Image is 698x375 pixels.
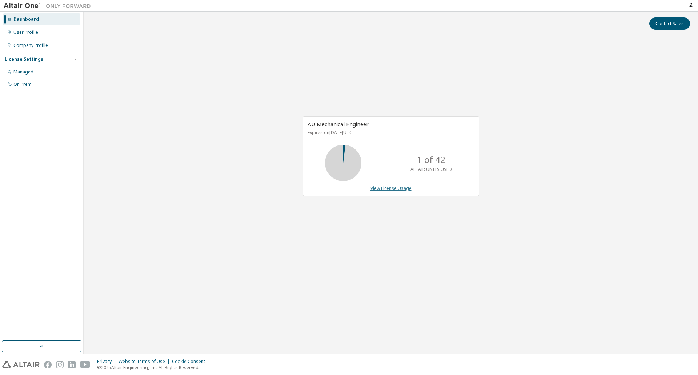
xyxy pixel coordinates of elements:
[119,359,172,364] div: Website Terms of Use
[13,29,38,35] div: User Profile
[44,361,52,368] img: facebook.svg
[5,56,43,62] div: License Settings
[2,361,40,368] img: altair_logo.svg
[370,185,412,191] a: View License Usage
[308,129,473,136] p: Expires on [DATE] UTC
[172,359,209,364] div: Cookie Consent
[13,16,39,22] div: Dashboard
[13,81,32,87] div: On Prem
[417,153,445,166] p: 1 of 42
[97,364,209,371] p: © 2025 Altair Engineering, Inc. All Rights Reserved.
[80,361,91,368] img: youtube.svg
[410,166,452,172] p: ALTAIR UNITS USED
[97,359,119,364] div: Privacy
[13,69,33,75] div: Managed
[4,2,95,9] img: Altair One
[649,17,690,30] button: Contact Sales
[13,43,48,48] div: Company Profile
[68,361,76,368] img: linkedin.svg
[56,361,64,368] img: instagram.svg
[308,120,369,128] span: AU Mechanical Engineer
